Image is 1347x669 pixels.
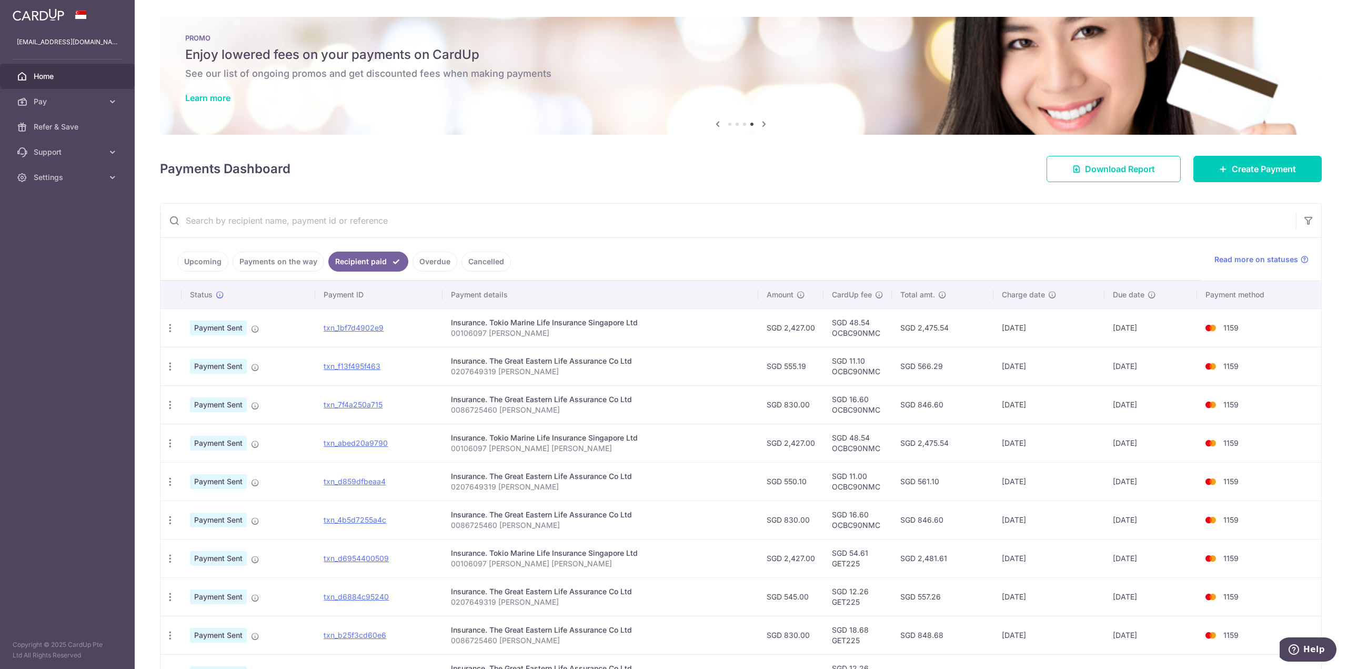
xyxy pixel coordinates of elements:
[1223,515,1239,524] span: 1159
[1104,577,1198,616] td: [DATE]
[993,539,1104,577] td: [DATE]
[1047,156,1181,182] a: Download Report
[758,501,823,539] td: SGD 830.00
[1223,631,1239,640] span: 1159
[451,520,750,531] p: 0086725460 [PERSON_NAME]
[1223,323,1239,332] span: 1159
[1200,360,1221,373] img: Bank Card
[823,501,892,539] td: SGD 16.60 OCBC90NMC
[758,616,823,654] td: SGD 830.00
[185,93,230,103] a: Learn more
[758,424,823,462] td: SGD 2,427.00
[190,397,247,412] span: Payment Sent
[1200,475,1221,488] img: Bank Card
[767,289,793,300] span: Amount
[190,474,247,489] span: Payment Sent
[451,510,750,520] div: Insurance. The Great Eastern Life Assurance Co Ltd
[451,433,750,443] div: Insurance. Tokio Marine Life Insurance Singapore Ltd
[1002,289,1045,300] span: Charge date
[1200,398,1221,411] img: Bank Card
[892,539,993,577] td: SGD 2,481.61
[190,436,247,451] span: Payment Sent
[1200,514,1221,526] img: Bank Card
[324,362,380,371] a: txn_f13f495f463
[1223,400,1239,409] span: 1159
[892,347,993,385] td: SGD 566.29
[1200,437,1221,450] img: Bank Card
[892,501,993,539] td: SGD 846.60
[324,400,383,409] a: txn_7f4a250a715
[185,46,1296,63] h5: Enjoy lowered fees on your payments on CardUp
[892,424,993,462] td: SGD 2,475.54
[1104,385,1198,424] td: [DATE]
[451,356,750,366] div: Insurance. The Great Eastern Life Assurance Co Ltd
[993,577,1104,616] td: [DATE]
[413,252,457,272] a: Overdue
[451,482,750,492] p: 0207649319 [PERSON_NAME]
[1232,163,1296,175] span: Create Payment
[13,8,64,21] img: CardUp
[324,438,388,447] a: txn_abed20a9790
[185,67,1296,80] h6: See our list of ongoing promos and get discounted fees when making payments
[451,548,750,558] div: Insurance. Tokio Marine Life Insurance Singapore Ltd
[1104,501,1198,539] td: [DATE]
[451,366,750,377] p: 0207649319 [PERSON_NAME]
[190,289,213,300] span: Status
[177,252,228,272] a: Upcoming
[1223,438,1239,447] span: 1159
[461,252,511,272] a: Cancelled
[1223,554,1239,563] span: 1159
[823,616,892,654] td: SGD 18.68 GET225
[1197,281,1321,308] th: Payment method
[892,462,993,501] td: SGD 561.10
[1223,592,1239,601] span: 1159
[160,159,290,178] h4: Payments Dashboard
[892,385,993,424] td: SGD 846.60
[1200,552,1221,565] img: Bank Card
[34,71,103,82] span: Home
[758,347,823,385] td: SGD 555.19
[34,122,103,132] span: Refer & Save
[758,462,823,501] td: SGD 550.10
[443,281,758,308] th: Payment details
[34,172,103,183] span: Settings
[1193,156,1322,182] a: Create Payment
[451,471,750,482] div: Insurance. The Great Eastern Life Assurance Co Ltd
[993,616,1104,654] td: [DATE]
[758,385,823,424] td: SGD 830.00
[823,347,892,385] td: SGD 11.10 OCBC90NMC
[993,462,1104,501] td: [DATE]
[892,616,993,654] td: SGD 848.68
[823,385,892,424] td: SGD 16.60 OCBC90NMC
[1223,362,1239,371] span: 1159
[892,308,993,347] td: SGD 2,475.54
[160,204,1296,237] input: Search by recipient name, payment id or reference
[823,577,892,616] td: SGD 12.26 GET225
[324,554,389,563] a: txn_d6954400509
[451,443,750,454] p: 00106097 [PERSON_NAME] [PERSON_NAME]
[1200,629,1221,642] img: Bank Card
[832,289,872,300] span: CardUp fee
[324,515,386,524] a: txn_4b5d7255a4c
[328,252,408,272] a: Recipient paid
[451,405,750,415] p: 0086725460 [PERSON_NAME]
[451,394,750,405] div: Insurance. The Great Eastern Life Assurance Co Ltd
[190,359,247,374] span: Payment Sent
[1223,477,1239,486] span: 1159
[34,96,103,107] span: Pay
[993,347,1104,385] td: [DATE]
[892,577,993,616] td: SGD 557.26
[993,385,1104,424] td: [DATE]
[324,323,384,332] a: txn_1bf7d4902e9
[451,317,750,328] div: Insurance. Tokio Marine Life Insurance Singapore Ltd
[451,597,750,607] p: 0207649319 [PERSON_NAME]
[185,34,1296,42] p: PROMO
[34,147,103,157] span: Support
[451,328,750,338] p: 00106097 [PERSON_NAME]
[324,631,386,640] a: txn_b25f3cd60e6
[758,539,823,577] td: SGD 2,427.00
[1214,254,1298,265] span: Read more on statuses
[324,592,389,601] a: txn_d6884c95240
[190,628,247,643] span: Payment Sent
